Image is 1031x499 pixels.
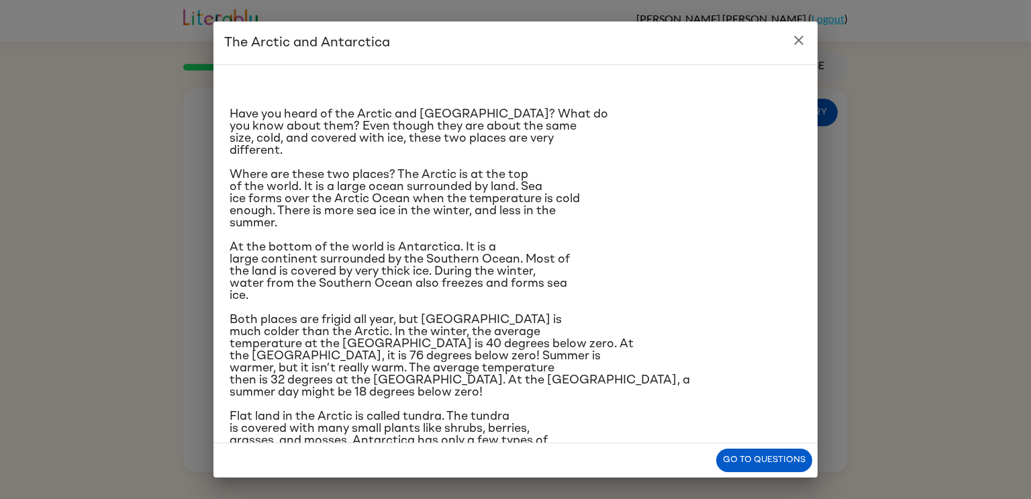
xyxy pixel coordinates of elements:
[230,241,570,302] span: At the bottom of the world is Antarctica. It is a large continent surrounded by the Southern Ocea...
[213,21,818,64] h2: The Arctic and Antarctica
[785,27,812,54] button: close
[230,169,580,229] span: Where are these two places? The Arctic is at the top of the world. It is a large ocean surrounded...
[230,108,608,156] span: Have you heard of the Arctic and [GEOGRAPHIC_DATA]? What do you know about them? Even though they...
[230,314,690,398] span: Both places are frigid all year, but [GEOGRAPHIC_DATA] is much colder than the Arctic. In the win...
[716,449,812,472] button: Go to questions
[230,410,569,471] span: Flat land in the Arctic is called tundra. The tundra is covered with many small plants like shrub...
